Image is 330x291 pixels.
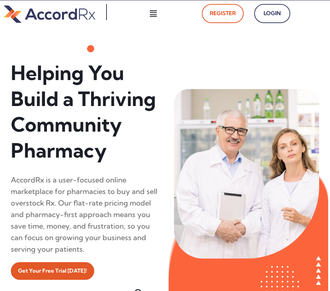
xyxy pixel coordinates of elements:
span: Register [210,8,236,19]
a: Register [202,4,244,23]
img: default-logo [4,4,95,24]
h1: Helping You Build a Thriving Community Pharmacy [11,60,160,163]
span: Login [262,8,282,19]
div: AccordRx is a user-focused online marketplace for pharmacies to buy and sell overstock Rx. Our fl... [11,174,160,255]
a: Login [254,4,290,23]
a: Get Your Free Trial [DATE]! [11,262,94,280]
span: Get Your Free Trial [DATE]! [18,266,87,276]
